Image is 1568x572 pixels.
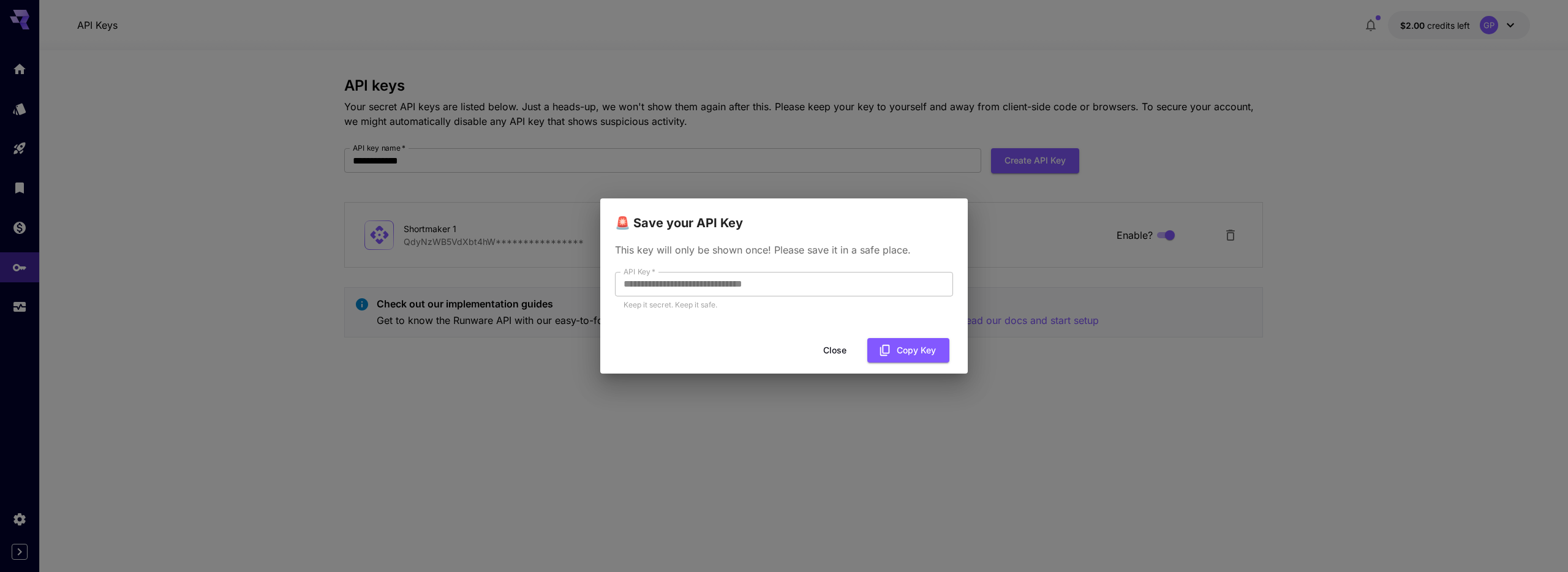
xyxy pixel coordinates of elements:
label: API Key [624,266,655,277]
p: Keep it secret. Keep it safe. [624,299,944,311]
p: This key will only be shown once! Please save it in a safe place. [615,243,953,257]
button: Copy Key [867,338,949,363]
h2: 🚨 Save your API Key [600,198,968,233]
button: Close [807,338,862,363]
